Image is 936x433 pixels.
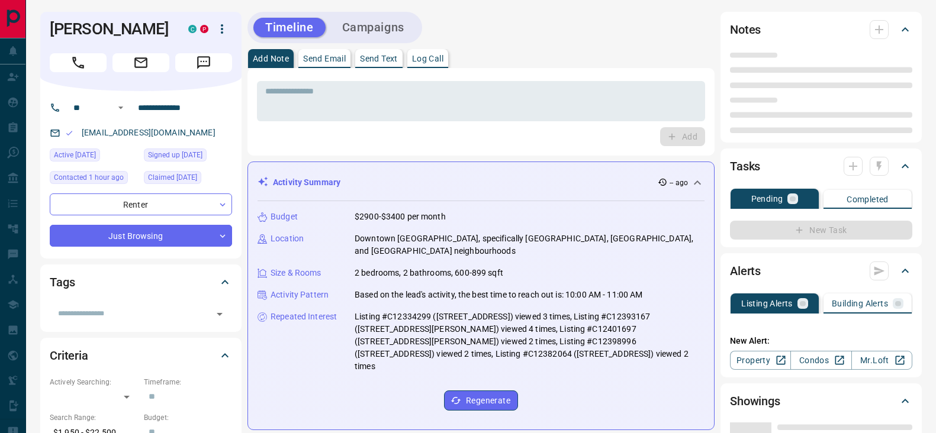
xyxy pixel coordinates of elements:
[832,299,888,308] p: Building Alerts
[730,392,780,411] h2: Showings
[273,176,340,189] p: Activity Summary
[144,171,232,188] div: Thu Sep 25 2025
[751,195,783,203] p: Pending
[50,20,171,38] h1: [PERSON_NAME]
[50,412,138,423] p: Search Range:
[330,18,416,37] button: Campaigns
[271,232,304,245] p: Location
[253,18,326,37] button: Timeline
[148,172,197,183] span: Claimed [DATE]
[82,128,215,137] a: [EMAIL_ADDRESS][DOMAIN_NAME]
[355,289,643,301] p: Based on the lead's activity, the best time to reach out is: 10:00 AM - 11:00 AM
[360,54,398,63] p: Send Text
[271,289,329,301] p: Activity Pattern
[730,261,761,280] h2: Alerts
[54,149,96,161] span: Active [DATE]
[730,157,760,176] h2: Tasks
[271,211,298,223] p: Budget
[355,211,446,223] p: $2900-$3400 per month
[847,195,889,203] p: Completed
[114,101,128,115] button: Open
[730,15,912,44] div: Notes
[50,53,107,72] span: Call
[188,25,197,33] div: condos.ca
[50,346,88,365] h2: Criteria
[444,390,518,411] button: Regenerate
[148,149,202,161] span: Signed up [DATE]
[50,273,75,292] h2: Tags
[271,267,321,279] p: Size & Rooms
[355,311,705,373] p: Listing #C12334299 ([STREET_ADDRESS]) viewed 3 times, Listing #C12393167 ([STREET_ADDRESS][PERSON...
[851,351,912,370] a: Mr.Loft
[50,268,232,296] div: Tags
[790,351,851,370] a: Condos
[144,148,232,165] div: Tue Jan 26 2021
[50,225,232,247] div: Just Browsing
[730,387,912,415] div: Showings
[50,148,138,165] div: Thu Oct 09 2025
[741,299,793,308] p: Listing Alerts
[65,129,73,137] svg: Email Valid
[258,172,705,193] div: Activity Summary-- ago
[730,351,791,370] a: Property
[50,377,138,387] p: Actively Searching:
[355,232,705,257] p: Downtown [GEOGRAPHIC_DATA], specifically [GEOGRAPHIC_DATA], [GEOGRAPHIC_DATA], and [GEOGRAPHIC_DA...
[50,171,138,188] div: Mon Oct 13 2025
[271,311,337,323] p: Repeated Interest
[670,177,688,188] p: -- ago
[730,20,761,39] h2: Notes
[112,53,169,72] span: Email
[412,54,443,63] p: Log Call
[355,267,503,279] p: 2 bedrooms, 2 bathrooms, 600-899 sqft
[730,152,912,180] div: Tasks
[50,193,232,215] div: Renter
[730,335,912,347] p: New Alert:
[200,25,208,33] div: property.ca
[253,54,289,63] p: Add Note
[175,53,232,72] span: Message
[144,377,232,387] p: Timeframe:
[50,341,232,370] div: Criteria
[54,172,124,183] span: Contacted 1 hour ago
[303,54,346,63] p: Send Email
[211,306,228,322] button: Open
[730,257,912,285] div: Alerts
[144,412,232,423] p: Budget:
